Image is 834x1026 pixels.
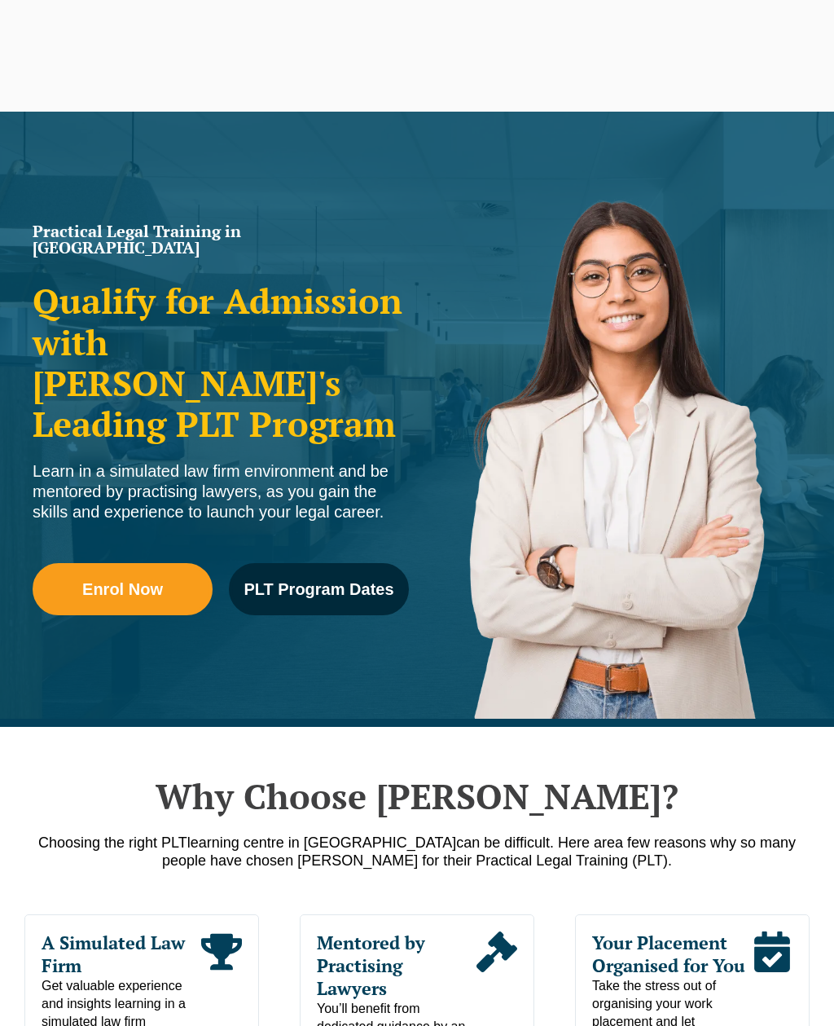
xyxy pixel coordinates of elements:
[592,931,752,977] span: Your Placement Organised for You
[244,581,393,597] span: PLT Program Dates
[24,834,810,870] p: a few reasons why so many people have chosen [PERSON_NAME] for their Practical Legal Training (PLT).
[42,931,201,977] span: A Simulated Law Firm
[317,931,476,1000] span: Mentored by Practising Lawyers
[82,581,163,597] span: Enrol Now
[33,280,409,445] h2: Qualify for Admission with [PERSON_NAME]'s Leading PLT Program
[456,834,615,851] span: can be difficult. Here are
[33,461,409,522] div: Learn in a simulated law firm environment and be mentored by practising lawyers, as you gain the ...
[38,834,187,851] span: Choosing the right PLT
[24,776,810,817] h2: Why Choose [PERSON_NAME]?
[187,834,456,851] span: learning centre in [GEOGRAPHIC_DATA]
[229,563,409,615] a: PLT Program Dates
[33,223,409,256] h1: Practical Legal Training in [GEOGRAPHIC_DATA]
[33,563,213,615] a: Enrol Now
